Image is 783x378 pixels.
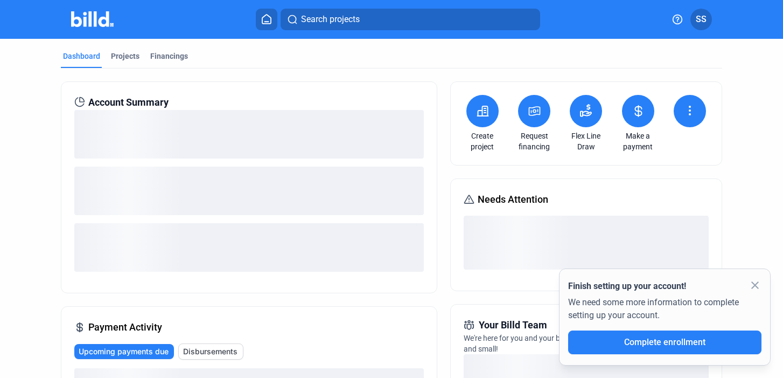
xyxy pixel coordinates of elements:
div: loading [74,110,424,159]
a: Flex Line Draw [567,130,605,152]
a: Create project [464,130,501,152]
button: Complete enrollment [568,331,761,354]
div: Finish setting up your account! [568,280,761,293]
span: Complete enrollment [624,337,705,347]
div: We need some more information to complete setting up your account. [568,293,761,331]
span: We're here for you and your business. Reach out anytime for needs big and small! [464,334,696,353]
div: loading [74,223,424,272]
div: loading [74,167,424,215]
button: Disbursements [178,343,243,360]
div: Financings [150,51,188,61]
span: Search projects [301,13,360,26]
div: Dashboard [63,51,100,61]
span: SS [696,13,707,26]
button: Search projects [281,9,540,30]
span: Disbursements [183,346,237,357]
span: Account Summary [88,95,169,110]
button: SS [690,9,712,30]
a: Make a payment [619,130,657,152]
span: Needs Attention [478,192,548,207]
div: loading [464,216,709,270]
span: Payment Activity [88,320,162,335]
mat-icon: close [749,279,761,292]
a: Request financing [515,130,553,152]
span: Upcoming payments due [79,346,169,357]
button: Upcoming payments due [74,344,174,359]
span: Your Billd Team [479,318,547,333]
img: Billd Company Logo [71,11,114,27]
div: Projects [111,51,139,61]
